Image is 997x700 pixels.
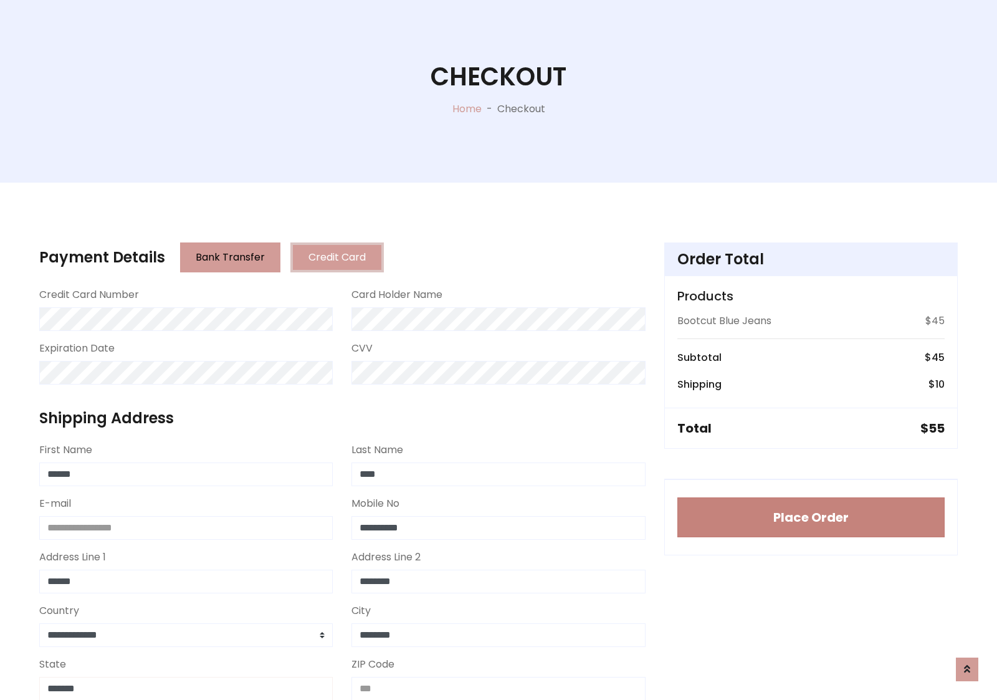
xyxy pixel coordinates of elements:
[925,314,945,328] p: $45
[928,378,945,390] h6: $
[677,314,771,328] p: Bootcut Blue Jeans
[39,496,71,511] label: E-mail
[39,410,646,428] h4: Shipping Address
[482,102,497,117] p: -
[351,550,421,565] label: Address Line 2
[351,287,442,302] label: Card Holder Name
[928,420,945,437] span: 55
[677,378,722,390] h6: Shipping
[677,251,945,269] h4: Order Total
[452,102,482,116] a: Home
[39,603,79,618] label: Country
[431,62,566,92] h1: Checkout
[290,242,384,272] button: Credit Card
[677,497,945,537] button: Place Order
[351,443,403,458] label: Last Name
[39,341,115,356] label: Expiration Date
[920,421,945,436] h5: $
[39,287,139,302] label: Credit Card Number
[39,443,92,458] label: First Name
[39,249,165,267] h4: Payment Details
[677,352,722,363] h6: Subtotal
[677,289,945,304] h5: Products
[39,550,106,565] label: Address Line 1
[935,377,945,391] span: 10
[932,350,945,365] span: 45
[497,102,545,117] p: Checkout
[925,352,945,363] h6: $
[351,496,399,511] label: Mobile No
[351,603,371,618] label: City
[180,242,280,272] button: Bank Transfer
[39,657,66,672] label: State
[677,421,712,436] h5: Total
[351,657,394,672] label: ZIP Code
[351,341,373,356] label: CVV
